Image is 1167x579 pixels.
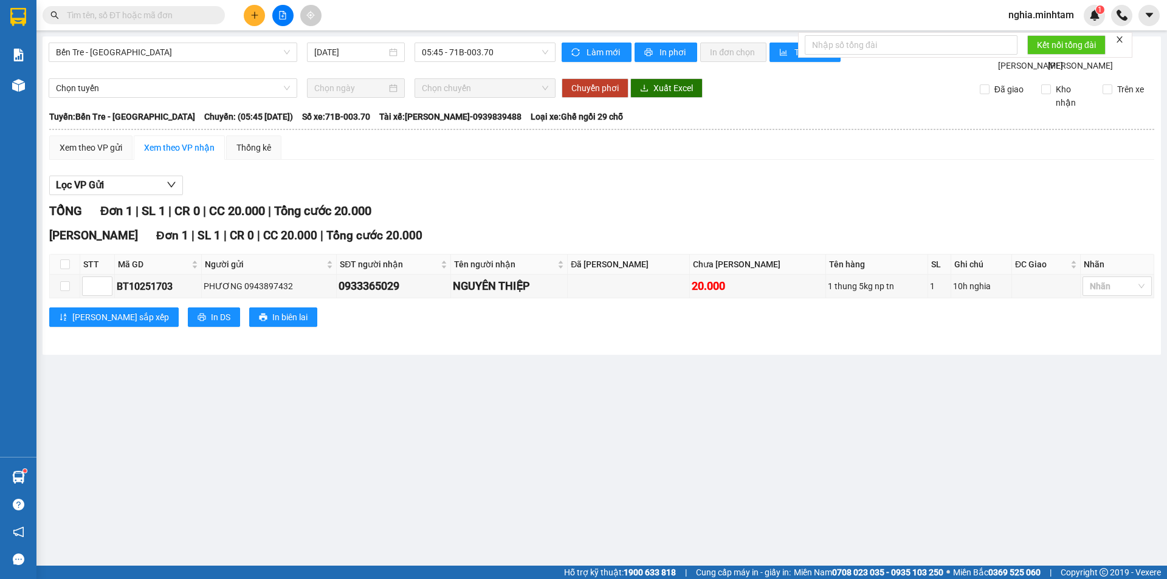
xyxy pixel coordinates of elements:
div: 1 [930,279,949,293]
th: Ghi chú [951,255,1012,275]
td: NGUYÊN THIỆP [451,275,568,298]
span: message [13,553,24,565]
span: printer [644,48,655,58]
span: | [224,228,227,242]
input: 14/10/2025 [314,46,387,59]
span: | [203,204,206,218]
span: Số xe: 71B-003.70 [302,110,370,123]
span: Chọn chuyến [422,79,548,97]
span: Miền Nam [794,566,943,579]
span: [PERSON_NAME] sắp xếp [72,310,169,324]
span: | [268,204,271,218]
span: Hỗ trợ kỹ thuật: [564,566,676,579]
div: 10h nghia [953,279,1010,293]
div: PHƯƠNG 0943897432 [204,279,334,293]
div: Nhãn [1084,258,1151,271]
div: BT10251703 [117,279,199,294]
span: TỔNG [49,204,82,218]
img: logo-vxr [10,8,26,26]
span: CC 20.000 [263,228,317,242]
button: file-add [272,5,294,26]
div: Xem theo VP gửi [60,141,122,154]
span: 05:45 - 71B-003.70 [422,43,548,61]
span: | [685,566,687,579]
img: icon-new-feature [1089,10,1100,21]
button: sort-ascending[PERSON_NAME] sắp xếp [49,307,179,327]
span: Bến Tre - Sài Gòn [56,43,290,61]
span: nghia.minhtam [999,7,1084,22]
span: notification [13,526,24,538]
td: BT10251703 [115,275,202,298]
div: 1 thung 5kg np tn [828,279,926,293]
span: printer [198,313,206,323]
sup: 1 [23,469,27,473]
span: plus [250,11,259,19]
span: Tổng cước 20.000 [326,228,422,242]
span: In DS [211,310,230,324]
button: Chuyển phơi [562,78,628,98]
span: CR 0 [230,228,254,242]
span: | [257,228,260,242]
th: Chưa [PERSON_NAME] [690,255,826,275]
span: | [320,228,323,242]
span: [PERSON_NAME] [49,228,138,242]
th: SL [928,255,952,275]
span: sync [571,48,582,58]
span: ĐC Giao [1015,258,1068,271]
span: SL 1 [142,204,165,218]
b: Tuyến: Bến Tre - [GEOGRAPHIC_DATA] [49,112,195,122]
span: question-circle [13,499,24,510]
span: | [191,228,194,242]
span: Loại xe: Ghế ngồi 29 chỗ [531,110,623,123]
th: STT [80,255,115,275]
span: | [1050,566,1052,579]
span: Tên người nhận [454,258,555,271]
button: caret-down [1138,5,1160,26]
span: Chọn tuyến [56,79,290,97]
button: printerIn phơi [635,43,697,62]
span: Kho nhận [1051,83,1093,109]
span: down [167,180,176,190]
button: Lọc VP Gửi [49,176,183,195]
span: printer [259,313,267,323]
span: Chuyến: (05:45 [DATE]) [204,110,293,123]
span: bar-chart [779,48,790,58]
span: Đơn 1 [156,228,188,242]
button: plus [244,5,265,26]
span: Đã giao [990,83,1028,96]
span: copyright [1100,568,1108,577]
button: printerIn biên lai [249,307,317,327]
img: warehouse-icon [12,79,25,92]
span: Lọc VP Gửi [56,177,104,193]
span: search [50,11,59,19]
span: caret-down [1144,10,1155,21]
span: Làm mới [587,46,622,59]
button: Kết nối tổng đài [1027,35,1106,55]
input: Chọn ngày [314,81,387,95]
span: Xuất Excel [653,81,693,95]
button: aim [300,5,322,26]
span: | [168,204,171,218]
strong: 1900 633 818 [624,567,676,577]
img: warehouse-icon [12,471,25,484]
span: Kết nối tổng đài [1037,38,1096,52]
span: file-add [278,11,287,19]
span: Tổng cước 20.000 [274,204,371,218]
span: close [1115,35,1124,44]
button: syncLàm mới [562,43,632,62]
span: aim [306,11,315,19]
span: SL 1 [198,228,221,242]
button: printerIn DS [188,307,240,327]
span: | [136,204,139,218]
div: 0933365029 [339,278,449,295]
span: 1 [1098,5,1102,14]
div: 20.000 [692,278,824,295]
button: downloadXuất Excel [630,78,703,98]
button: In đơn chọn [700,43,766,62]
span: CR 0 [174,204,200,218]
span: Đơn 1 [100,204,133,218]
input: Nhập số tổng đài [805,35,1017,55]
input: Tìm tên, số ĐT hoặc mã đơn [67,9,210,22]
div: Xem theo VP nhận [144,141,215,154]
strong: 0708 023 035 - 0935 103 250 [832,567,943,577]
